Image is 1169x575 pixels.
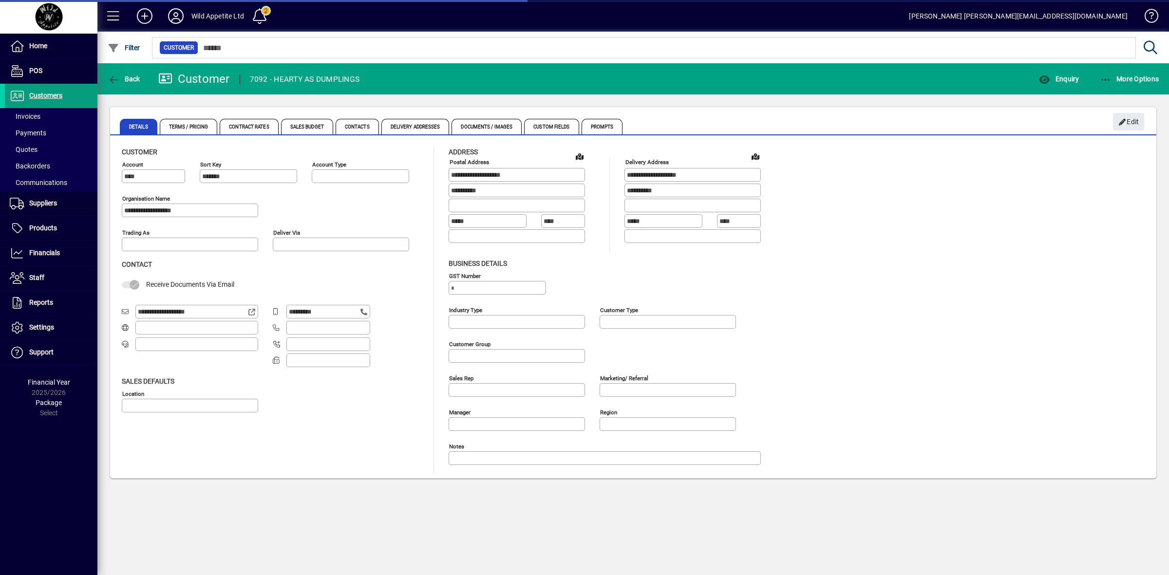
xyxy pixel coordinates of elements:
button: Back [105,70,143,88]
div: [PERSON_NAME] [PERSON_NAME][EMAIL_ADDRESS][DOMAIN_NAME] [909,8,1128,24]
mat-label: Location [122,390,144,397]
mat-label: Sort key [200,161,221,168]
mat-label: Organisation name [122,195,170,202]
a: Financials [5,241,97,265]
span: Custom Fields [524,119,579,134]
span: Contact [122,260,152,268]
button: Edit [1113,113,1144,130]
span: Details [120,119,157,134]
span: Terms / Pricing [160,119,218,134]
span: Package [36,399,62,407]
mat-label: Industry type [449,306,482,313]
a: Settings [5,315,97,340]
mat-label: Trading as [122,229,150,236]
span: Enquiry [1038,75,1079,83]
mat-label: Region [600,408,617,415]
button: Enquiry [1036,70,1081,88]
span: Customer [122,148,157,156]
span: Back [108,75,140,83]
app-page-header-button: Back [97,70,151,88]
mat-label: Customer type [600,306,638,313]
span: Support [29,348,54,356]
span: Customer [164,43,194,53]
mat-label: Deliver via [273,229,300,236]
a: Home [5,34,97,58]
span: Financial Year [28,378,70,386]
span: Address [449,148,478,156]
a: Communications [5,174,97,191]
button: Add [129,7,160,25]
span: Staff [29,274,44,281]
span: More Options [1100,75,1159,83]
div: 7092 - HEARTY AS DUMPLINGS [250,72,360,87]
span: POS [29,67,42,74]
span: Sales defaults [122,377,174,385]
a: View on map [748,148,763,164]
a: Suppliers [5,191,97,216]
span: Delivery Addresses [381,119,450,134]
a: Payments [5,125,97,141]
a: Invoices [5,108,97,125]
span: Invoices [10,112,40,120]
a: POS [5,59,97,83]
span: Backorders [10,162,50,170]
span: Receive Documents Via Email [146,280,234,288]
span: Filter [108,44,140,52]
a: Products [5,216,97,241]
div: Wild Appetite Ltd [191,8,244,24]
span: Communications [10,179,67,186]
button: Filter [105,39,143,56]
span: Documents / Images [452,119,522,134]
span: Customers [29,92,62,99]
mat-label: Marketing/ Referral [600,374,648,381]
div: Customer [158,71,230,87]
mat-label: Account Type [312,161,346,168]
span: Edit [1118,114,1139,130]
span: Contacts [336,119,379,134]
span: Prompts [582,119,623,134]
mat-label: GST Number [449,272,481,279]
a: Knowledge Base [1137,2,1157,34]
a: Reports [5,291,97,315]
span: Sales Budget [281,119,333,134]
span: Home [29,42,47,50]
span: Quotes [10,146,38,153]
mat-label: Sales rep [449,374,473,381]
button: Profile [160,7,191,25]
span: Reports [29,298,53,306]
a: Quotes [5,141,97,158]
span: Products [29,224,57,232]
a: Staff [5,266,97,290]
a: Backorders [5,158,97,174]
a: Support [5,340,97,365]
mat-label: Customer group [449,340,490,347]
span: Contract Rates [220,119,278,134]
span: Financials [29,249,60,257]
mat-label: Account [122,161,143,168]
span: Business details [449,260,507,267]
a: View on map [572,148,587,164]
span: Suppliers [29,199,57,207]
button: More Options [1097,70,1162,88]
mat-label: Notes [449,443,464,449]
mat-label: Manager [449,408,471,415]
span: Payments [10,129,46,137]
span: Settings [29,323,54,331]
